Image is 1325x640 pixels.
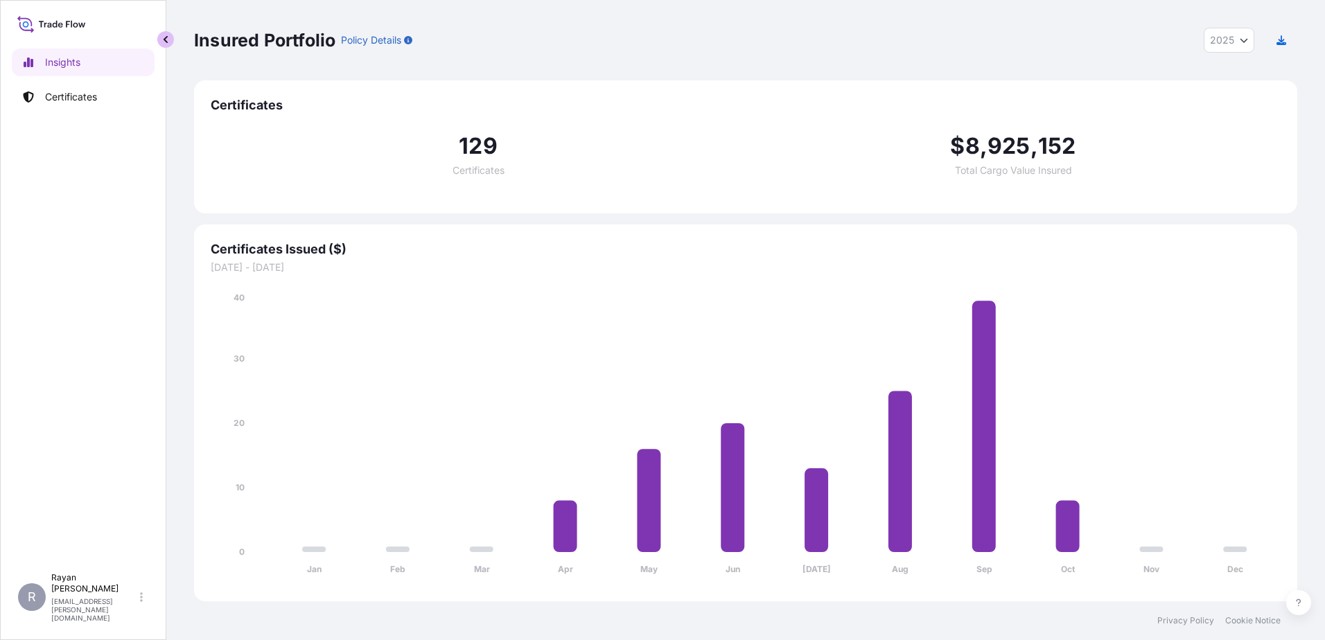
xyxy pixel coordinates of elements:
[307,564,322,574] tspan: Jan
[1225,615,1281,626] a: Cookie Notice
[12,48,155,76] a: Insights
[950,135,965,157] span: $
[234,353,245,364] tspan: 30
[341,33,401,47] p: Policy Details
[726,564,740,574] tspan: Jun
[51,597,137,622] p: [EMAIL_ADDRESS][PERSON_NAME][DOMAIN_NAME]
[474,564,490,574] tspan: Mar
[955,166,1072,175] span: Total Cargo Value Insured
[1227,564,1243,574] tspan: Dec
[28,590,36,604] span: R
[211,260,1281,274] span: [DATE] - [DATE]
[239,546,245,557] tspan: 0
[45,55,80,69] p: Insights
[802,564,831,574] tspan: [DATE]
[45,90,97,104] p: Certificates
[1204,28,1254,53] button: Year Selector
[1157,615,1214,626] a: Privacy Policy
[558,564,573,574] tspan: Apr
[194,29,335,51] p: Insured Portfolio
[1143,564,1160,574] tspan: Nov
[236,482,245,492] tspan: 10
[1061,564,1076,574] tspan: Oct
[211,97,1281,114] span: Certificates
[390,564,405,574] tspan: Feb
[1030,135,1038,157] span: ,
[980,135,988,157] span: ,
[976,564,992,574] tspan: Sep
[459,135,498,157] span: 129
[453,166,504,175] span: Certificates
[234,292,245,303] tspan: 40
[51,572,137,594] p: Rayan [PERSON_NAME]
[640,564,658,574] tspan: May
[211,241,1281,258] span: Certificates Issued ($)
[988,135,1030,157] span: 925
[234,418,245,428] tspan: 20
[1038,135,1076,157] span: 152
[12,83,155,111] a: Certificates
[1210,33,1234,47] span: 2025
[965,135,980,157] span: 8
[892,564,909,574] tspan: Aug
